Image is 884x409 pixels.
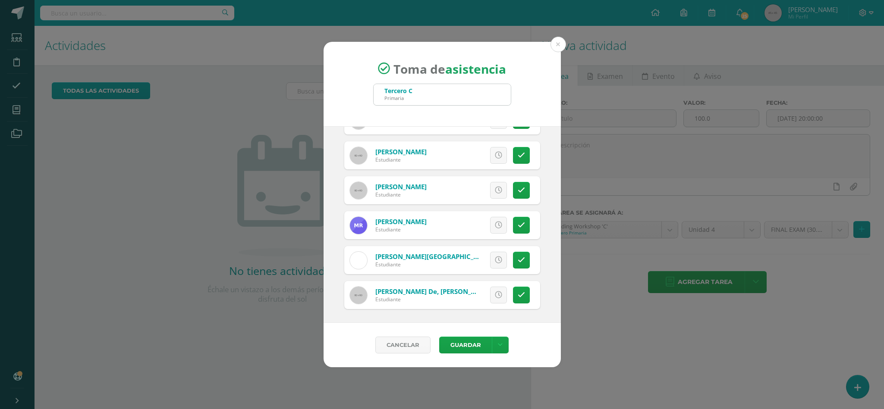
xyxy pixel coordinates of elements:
[375,191,427,198] div: Estudiante
[375,226,427,233] div: Estudiante
[350,182,367,199] img: 60x60
[375,147,427,156] a: [PERSON_NAME]
[375,287,492,296] a: [PERSON_NAME] de, [PERSON_NAME]
[551,37,566,52] button: Close (Esc)
[375,156,427,163] div: Estudiante
[350,217,367,234] img: e066e70b2e0c6f701b72cc16d194800c.png
[375,252,493,261] a: [PERSON_NAME][GEOGRAPHIC_DATA]
[350,252,367,269] img: b41bd62c73ea5fc3a1176b834b9c8b5c.png
[374,84,511,105] input: Busca un grado o sección aquí...
[375,182,427,191] a: [PERSON_NAME]
[393,60,506,77] span: Toma de
[375,337,431,353] a: Cancelar
[350,147,367,164] img: 60x60
[375,296,479,303] div: Estudiante
[384,87,412,95] div: Tercero C
[350,287,367,304] img: 60x60
[445,60,506,77] strong: asistencia
[375,217,427,226] a: [PERSON_NAME]
[439,337,492,353] button: Guardar
[375,261,479,268] div: Estudiante
[384,95,412,101] div: Primaria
